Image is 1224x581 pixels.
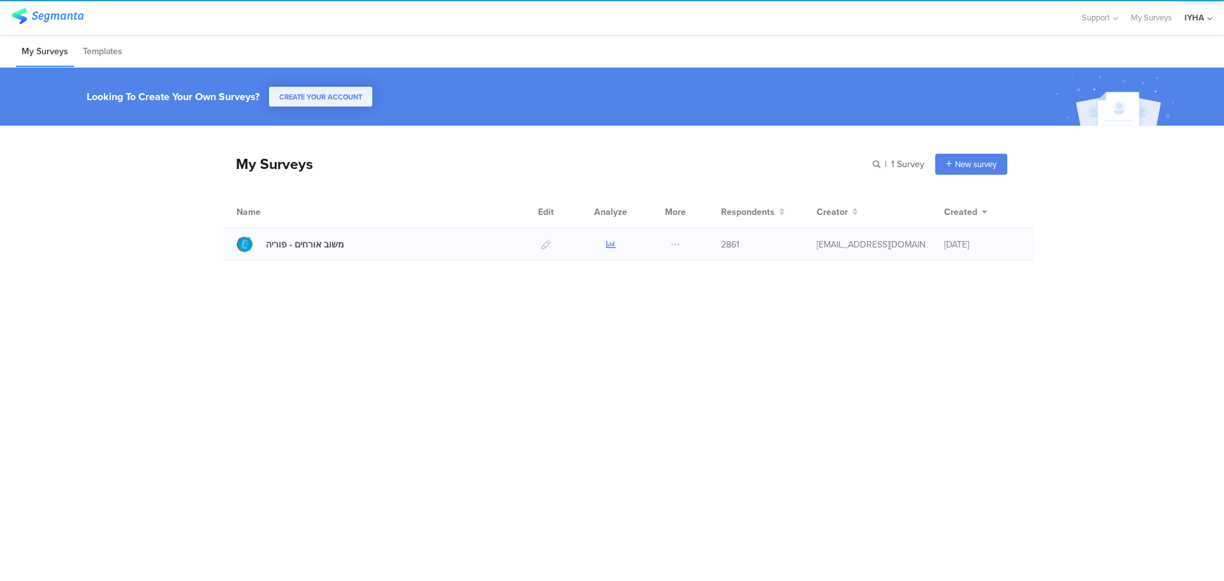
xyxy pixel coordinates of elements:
[237,205,313,219] div: Name
[223,153,313,175] div: My Surveys
[721,205,785,219] button: Respondents
[279,92,362,102] span: CREATE YOUR ACCOUNT
[11,8,84,24] img: segmanta logo
[662,196,689,228] div: More
[944,238,1021,251] div: [DATE]
[955,158,996,170] span: New survey
[1051,71,1183,129] img: create_account_image.svg
[817,238,925,251] div: ofir@iyha.org.il
[883,158,889,171] span: |
[592,196,630,228] div: Analyze
[87,89,259,104] div: Looking To Create Your Own Surveys?
[269,87,372,107] button: CREATE YOUR ACCOUNT
[1082,11,1110,24] span: Support
[817,205,858,219] button: Creator
[532,196,560,228] div: Edit
[817,205,848,219] span: Creator
[721,205,775,219] span: Respondents
[77,37,128,67] li: Templates
[237,236,344,253] a: משוב אורחים - פוריה
[944,205,977,219] span: Created
[1184,11,1204,24] div: IYHA
[944,205,987,219] button: Created
[266,238,344,251] div: משוב אורחים - פוריה
[721,238,739,251] span: 2861
[891,158,924,171] span: 1 Survey
[16,37,74,67] li: My Surveys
